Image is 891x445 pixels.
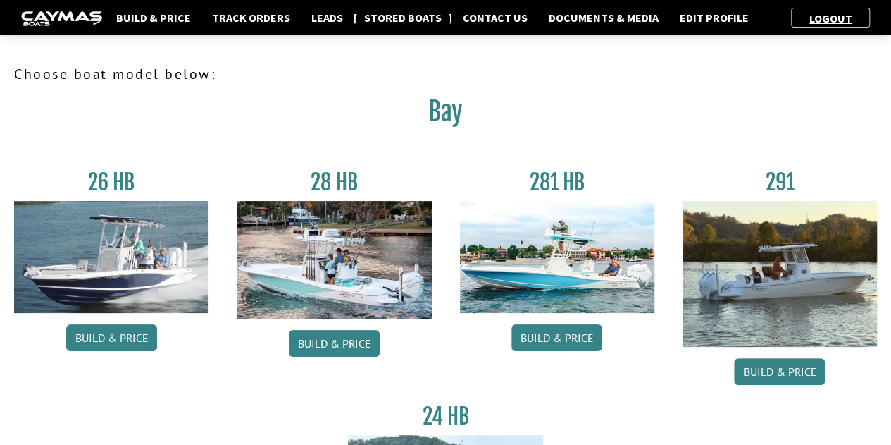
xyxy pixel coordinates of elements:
a: Stored Boats [357,8,449,27]
img: caymas-dealer-connect-2ed40d3bc7270c1d8d7ffb4b79bf05adc795679939227970def78ec6f6c03838.gif [21,11,102,26]
a: Build & Price [289,330,380,357]
a: Build & Price [511,324,602,351]
a: Build & Price [109,8,198,27]
img: 291_Thumbnail.jpg [683,201,877,347]
a: Build & Price [66,324,157,351]
h3: 28 HB [237,169,431,195]
a: Contact Us [456,8,535,27]
a: Documents & Media [542,8,666,27]
img: 28_hb_thumbnail_for_caymas_connect.jpg [237,201,431,319]
a: Build & Price [734,358,825,385]
h3: 24 HB [348,403,542,429]
a: Track Orders [205,8,297,27]
h3: 281 HB [460,169,654,195]
img: 26_new_photo_resized.jpg [14,201,208,313]
h3: 26 HB [14,169,208,195]
a: Leads [304,8,350,27]
p: Choose boat model below: [14,63,877,85]
a: Logout [802,11,859,25]
h2: Bay [14,96,877,135]
img: 28-hb-twin.jpg [460,201,654,313]
h3: 291 [683,169,877,195]
a: Edit Profile [673,8,756,27]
